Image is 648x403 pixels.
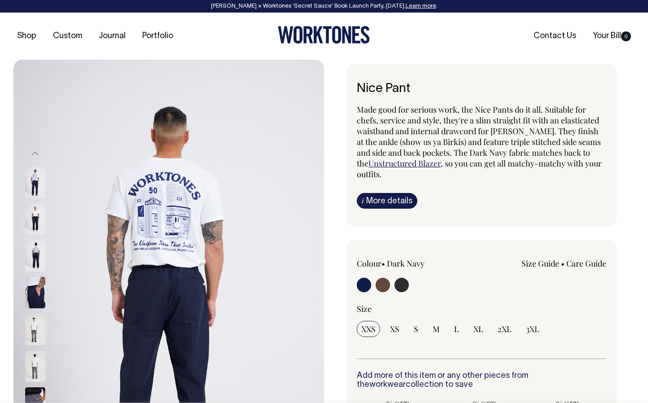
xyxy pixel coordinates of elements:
span: XS [390,324,399,334]
input: XXS [357,321,380,337]
h6: Add more of this item or any other pieces from the collection to save [357,372,606,390]
a: iMore details [357,193,417,209]
a: Shop [13,29,40,44]
a: Contact Us [530,29,580,44]
span: 3XL [526,324,539,334]
a: Custom [49,29,86,44]
span: , so you can get all matchy-matchy with your outfits. [357,158,602,180]
span: Made good for serious work, the Nice Pants do it all. Suitable for chefs, service and style, they... [357,104,601,169]
input: S [409,321,423,337]
label: Dark Navy [387,258,425,269]
span: • [561,258,565,269]
input: 3XL [521,321,544,337]
div: Colour [357,258,456,269]
a: Your Bill0 [589,29,635,44]
img: dark-navy [25,240,45,272]
span: S [414,324,418,334]
span: 2XL [498,324,512,334]
span: L [454,324,459,334]
span: 0 [621,31,631,41]
span: XXS [361,324,376,334]
a: Unstructured Blazer [368,158,441,169]
a: Portfolio [139,29,177,44]
div: Size [357,303,606,314]
button: Previous [28,144,42,164]
img: charcoal [25,350,45,382]
span: • [381,258,385,269]
img: dark-navy [25,166,45,198]
img: charcoal [25,314,45,345]
input: XS [385,321,404,337]
span: M [433,324,440,334]
h6: Nice Pant [357,82,606,96]
a: workwear [369,381,406,389]
img: dark-navy [25,203,45,235]
div: [PERSON_NAME] × Worktones ‘Secret Sauce’ Book Launch Party, [DATE]. . [9,3,639,9]
a: Journal [95,29,129,44]
span: XL [473,324,483,334]
input: L [450,321,464,337]
a: Learn more [406,4,436,9]
input: M [428,321,444,337]
a: Size Guide [521,258,559,269]
input: 2XL [493,321,516,337]
input: XL [469,321,488,337]
img: dark-navy [25,277,45,308]
a: Care Guide [566,258,606,269]
span: i [362,196,364,205]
